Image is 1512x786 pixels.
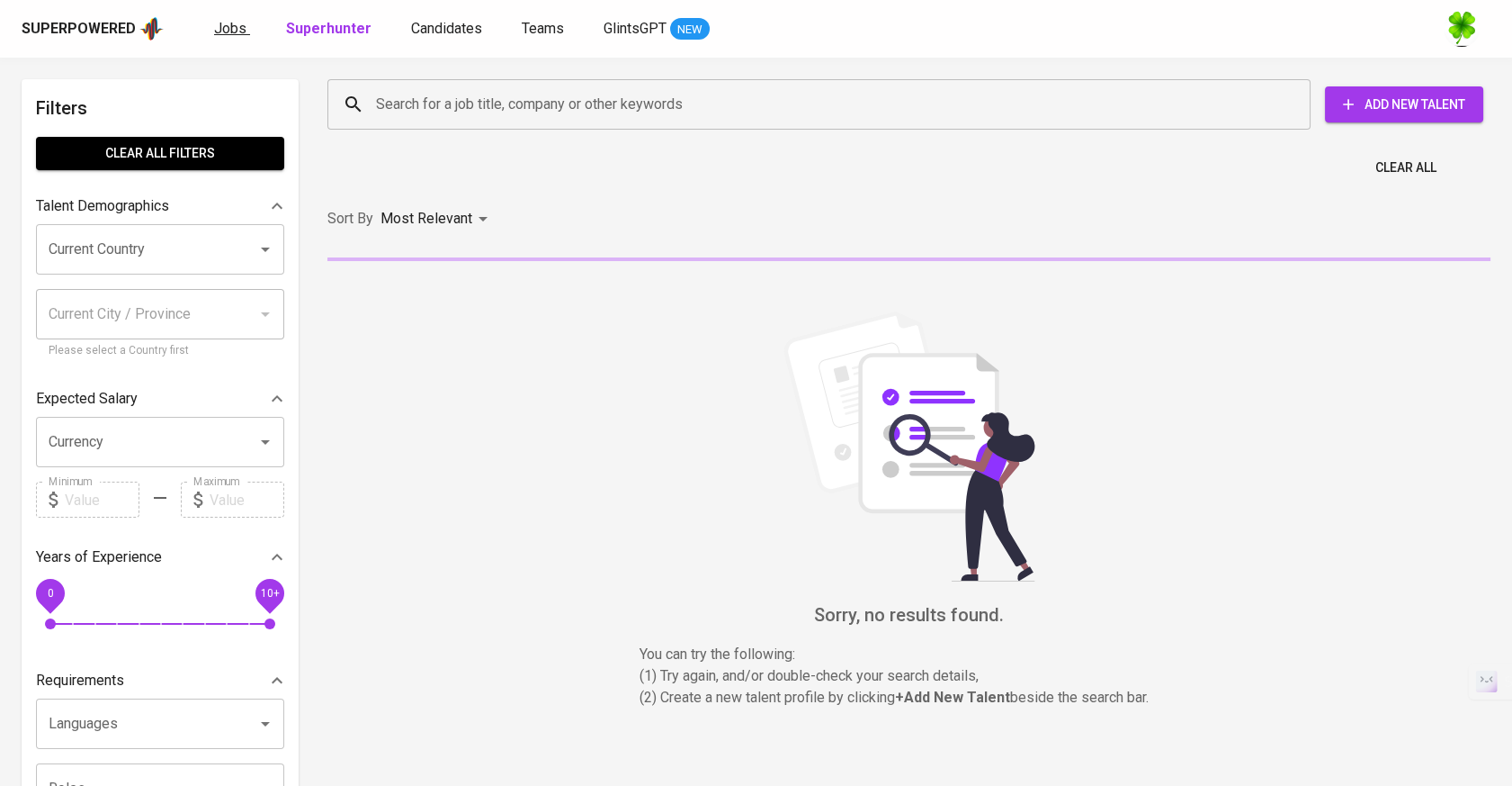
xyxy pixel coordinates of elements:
[774,312,1044,582] img: file_searching.svg
[411,18,486,41] a: Candidates
[36,670,124,691] p: Requirements
[286,20,371,37] b: Superhunter
[522,20,564,37] span: Teams
[36,381,284,417] div: Expected Salary
[380,208,472,230] p: Most Relevant
[36,195,169,217] p: Talent Demographics
[380,203,494,236] div: Most Relevant
[139,15,164,42] img: app logo
[604,18,710,41] a: GlintsGPT NEW
[260,587,279,600] span: 10+
[36,94,284,122] h6: Filters
[36,539,284,575] div: Years of Experience
[65,482,139,518] input: Value
[522,18,568,41] a: Teams
[640,665,1179,687] p: (1) Try again, and/or double-check your search details,
[253,711,278,736] button: Open
[49,342,272,360] p: Please select a Country first
[411,20,482,37] span: Candidates
[253,429,278,455] button: Open
[22,15,164,42] a: Superpoweredapp logo
[327,208,373,230] p: Sort By
[327,601,1490,629] h6: Sorry, no results found.
[50,142,270,165] span: Clear All filters
[36,188,284,224] div: Talent Demographics
[36,663,284,699] div: Requirements
[1444,11,1480,47] img: f9493b8c-82b8-4f41-8722-f5d69bb1b761.jpg
[47,587,53,600] span: 0
[604,20,667,37] span: GlintsGPT
[1339,94,1469,116] span: Add New Talent
[640,644,1179,665] p: You can try the following :
[286,18,375,41] a: Superhunter
[1325,86,1483,122] button: Add New Talent
[1375,157,1436,179] span: Clear All
[670,21,710,39] span: NEW
[214,20,246,37] span: Jobs
[210,482,284,518] input: Value
[36,547,162,568] p: Years of Experience
[640,687,1179,709] p: (2) Create a new talent profile by clicking beside the search bar.
[36,137,284,170] button: Clear All filters
[22,19,136,40] div: Superpowered
[214,18,250,41] a: Jobs
[1368,151,1444,185] button: Clear All
[895,689,1010,706] b: + Add New Talent
[253,237,278,262] button: Open
[36,388,138,410] p: Expected Salary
